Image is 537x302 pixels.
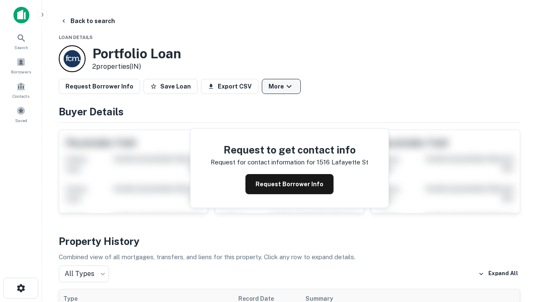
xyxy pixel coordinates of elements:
button: Expand All [476,268,520,280]
button: Request Borrower Info [245,174,334,194]
span: Contacts [13,93,29,99]
p: 2 properties (IN) [92,62,181,72]
h3: Portfolio Loan [92,46,181,62]
a: Search [3,30,39,52]
a: Contacts [3,78,39,101]
button: Export CSV [201,79,258,94]
a: Borrowers [3,54,39,77]
p: 1516 lafayette st [317,157,368,167]
iframe: Chat Widget [495,208,537,248]
button: More [262,79,301,94]
p: Request for contact information for [211,157,315,167]
h4: Property History [59,234,520,249]
span: Loan Details [59,35,93,40]
span: Search [14,44,28,51]
button: Save Loan [143,79,198,94]
img: capitalize-icon.png [13,7,29,23]
p: Combined view of all mortgages, transfers, and liens for this property. Click any row to expand d... [59,252,520,262]
button: Back to search [57,13,118,29]
a: Saved [3,103,39,125]
span: Borrowers [11,68,31,75]
h4: Request to get contact info [211,142,368,157]
h4: Buyer Details [59,104,520,119]
button: Request Borrower Info [59,79,140,94]
div: All Types [59,266,109,282]
span: Saved [15,117,27,124]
